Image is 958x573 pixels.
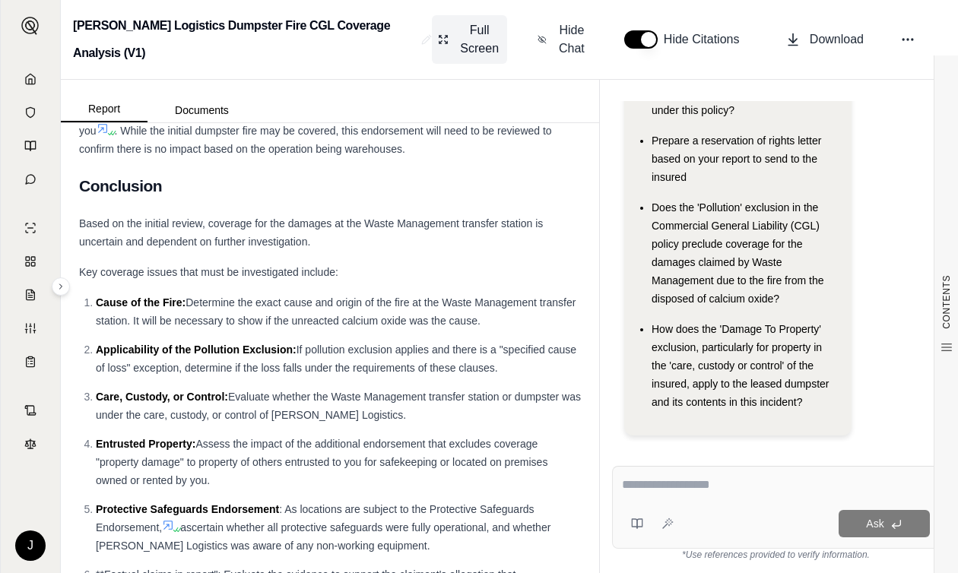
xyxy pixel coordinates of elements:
[15,11,46,41] button: Expand sidebar
[652,135,821,183] span: Prepare a reservation of rights letter based on your report to send to the insured
[839,510,930,537] button: Ask
[10,164,51,195] a: Chat
[10,64,51,94] a: Home
[96,296,186,309] span: Cause of the Fire:
[96,521,550,552] span: ascertain whether all protective safeguards were fully operational, and whether [PERSON_NAME] Log...
[652,323,829,408] span: How does the 'Damage To Property' exclusion, particularly for property in the 'care, custody or c...
[96,296,576,327] span: Determine the exact cause and origin of the fire at the Waste Management transfer station. It wil...
[96,391,228,403] span: Care, Custody, or Control:
[96,503,279,515] span: Protective Safeguards Endorsement
[810,30,864,49] span: Download
[10,313,51,343] a: Custom Report
[10,395,51,426] a: Contract Analysis
[96,503,535,533] span: : As locations are subject to the Protective Safeguards Endorsement,
[52,277,70,296] button: Expand sidebar
[458,21,501,58] span: Full Screen
[10,280,51,310] a: Claim Coverage
[96,438,195,450] span: Entrusted Property:
[612,549,940,561] div: *Use references provided to verify information.
[556,21,588,58] span: Hide Chat
[10,97,51,128] a: Documents Vault
[148,98,256,122] button: Documents
[96,343,297,356] span: Applicability of the Pollution Exclusion:
[79,125,552,155] span: . While the initial dumpster fire may be covered, this endorsement will need to be reviewed to co...
[779,24,870,55] button: Download
[10,213,51,243] a: Single Policy
[531,15,594,64] button: Hide Chat
[79,217,543,248] span: Based on the initial review, coverage for the damages at the Waste Management transfer station is...
[10,131,51,161] a: Prompt Library
[21,17,40,35] img: Expand sidebar
[96,343,576,374] span: If pollution exclusion applies and there is a "specified cause of loss" exception, determine if t...
[652,201,823,305] span: Does the 'Pollution' exclusion in the Commercial General Liability (CGL) policy preclude coverage...
[10,347,51,377] a: Coverage Table
[10,429,51,459] a: Legal Search Engine
[61,97,148,122] button: Report
[79,170,581,202] h2: Conclusion
[79,266,338,278] span: Key coverage issues that must be investigated include:
[866,518,883,530] span: Ask
[96,391,581,421] span: Evaluate whether the Waste Management transfer station or dumpster was under the care, custody, o...
[15,530,46,561] div: J
[664,30,749,49] span: Hide Citations
[10,246,51,277] a: Policy Comparisons
[432,15,507,64] button: Full Screen
[96,438,547,486] span: Assess the impact of the additional endorsement that excludes coverage "property damage" to prope...
[73,12,415,67] h2: [PERSON_NAME] Logistics Dumpster Fire CGL Coverage Analysis (V1)
[941,275,953,329] span: CONTENTS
